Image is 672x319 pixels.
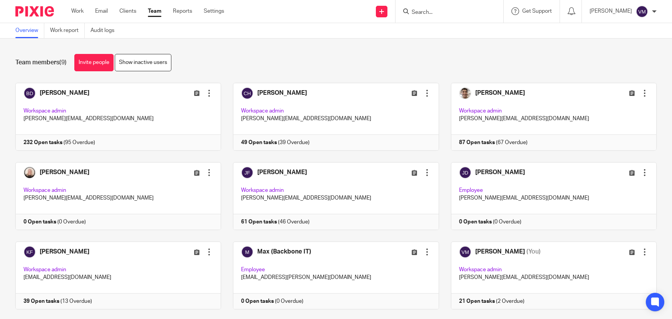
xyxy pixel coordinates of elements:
[148,7,161,15] a: Team
[15,59,67,67] h1: Team members
[50,23,85,38] a: Work report
[15,23,44,38] a: Overview
[590,7,632,15] p: [PERSON_NAME]
[74,54,114,71] a: Invite people
[119,7,136,15] a: Clients
[115,54,171,71] a: Show inactive users
[71,7,84,15] a: Work
[636,5,648,18] img: svg%3E
[411,9,480,16] input: Search
[95,7,108,15] a: Email
[59,59,67,65] span: (9)
[90,23,120,38] a: Audit logs
[204,7,224,15] a: Settings
[522,8,552,14] span: Get Support
[173,7,192,15] a: Reports
[15,6,54,17] img: Pixie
